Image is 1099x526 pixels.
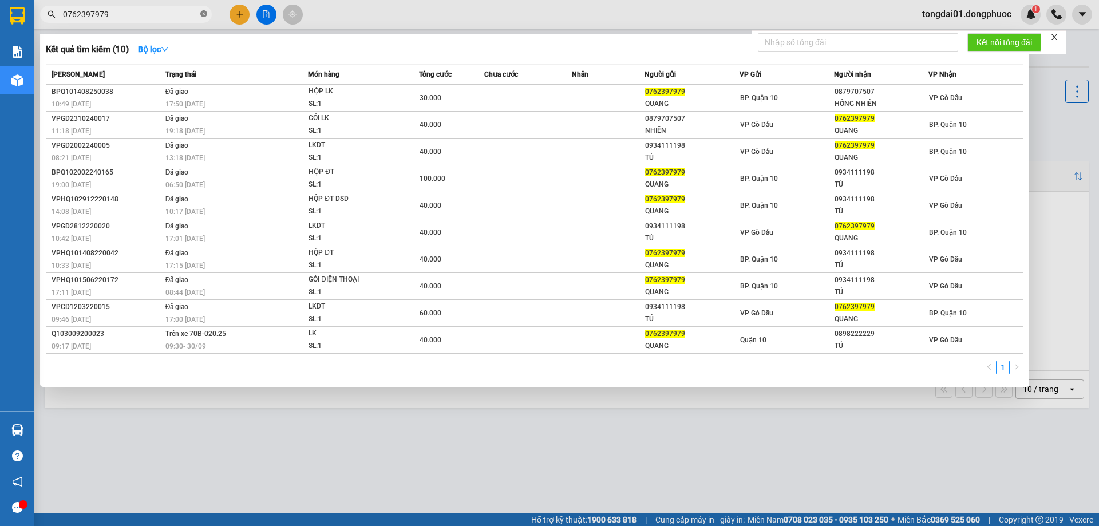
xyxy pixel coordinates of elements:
span: 0762397979 [835,303,875,311]
span: 14:08 [DATE] [52,208,91,216]
li: Next Page [1010,361,1023,374]
div: TÚ [645,232,738,244]
span: BP. Quận 10 [740,255,778,263]
div: SL: 1 [309,286,394,299]
span: search [48,10,56,18]
span: 17:01 [DATE] [165,235,205,243]
span: VP Gò Dầu [740,121,773,129]
span: 0762397979 [645,330,685,338]
span: VP Gò Dầu [740,309,773,317]
div: QUANG [645,286,738,298]
span: BP. Quận 10 [929,228,967,236]
div: QUANG [645,340,738,352]
div: 0934111198 [835,274,928,286]
div: VPHQ101506220172 [52,274,162,286]
div: QUANG [645,205,738,217]
button: left [982,361,996,374]
span: 0762397979 [835,114,875,122]
span: Chưa cước [484,70,518,78]
span: 13:18 [DATE] [165,154,205,162]
img: warehouse-icon [11,424,23,436]
div: VPGD2002240005 [52,140,162,152]
div: SL: 1 [309,340,394,353]
img: warehouse-icon [11,74,23,86]
span: close-circle [200,9,207,20]
div: 0934111198 [645,220,738,232]
div: Q103009200023 [52,328,162,340]
div: TÚ [835,179,928,191]
div: HỘP ĐT [309,166,394,179]
span: 19:18 [DATE] [165,127,205,135]
span: BP. Quận 10 [740,94,778,102]
img: solution-icon [11,46,23,58]
div: VPHQ101408220042 [52,247,162,259]
span: 11:18 [DATE] [52,127,91,135]
div: SL: 1 [309,259,394,272]
div: LK [309,327,394,340]
span: close [1050,33,1058,41]
div: QUANG [835,313,928,325]
div: SL: 1 [309,152,394,164]
div: 0934111198 [645,140,738,152]
span: 08:44 [DATE] [165,288,205,296]
span: VP Nhận [928,70,956,78]
div: SL: 1 [309,232,394,245]
div: 0898222229 [835,328,928,340]
div: BPQ102002240165 [52,167,162,179]
span: BP. Quận 10 [740,282,778,290]
span: 40.000 [420,282,441,290]
span: 40.000 [420,228,441,236]
span: left [986,363,993,370]
div: QUANG [645,179,738,191]
span: Đã giao [165,303,189,311]
span: VP Gò Dầu [929,94,962,102]
span: 40.000 [420,336,441,344]
li: 1 [996,361,1010,374]
span: Đã giao [165,141,189,149]
div: SL: 1 [309,98,394,110]
span: Đã giao [165,195,189,203]
span: [PERSON_NAME] [52,70,105,78]
span: right [1013,363,1020,370]
span: Quận 10 [740,336,766,344]
span: VP Gò Dầu [740,228,773,236]
div: 0934111198 [835,167,928,179]
button: Kết nối tổng đài [967,33,1041,52]
button: right [1010,361,1023,374]
span: 17:11 [DATE] [52,288,91,296]
div: TÚ [835,340,928,352]
div: QUANG [645,98,738,110]
h3: Kết quả tìm kiếm ( 10 ) [46,43,129,56]
span: Đã giao [165,222,189,230]
span: Đã giao [165,276,189,284]
div: SL: 1 [309,313,394,326]
span: VP Gửi [740,70,761,78]
div: TÚ [645,313,738,325]
div: 0934111198 [645,301,738,313]
span: 40.000 [420,255,441,263]
div: TÚ [835,286,928,298]
span: down [161,45,169,53]
strong: Bộ lọc [138,45,169,54]
span: 0762397979 [835,141,875,149]
span: 08:21 [DATE] [52,154,91,162]
li: Previous Page [982,361,996,374]
span: question-circle [12,450,23,461]
div: LKDT [309,220,394,232]
div: BPQ101408250038 [52,86,162,98]
div: TÚ [835,259,928,271]
div: SL: 1 [309,205,394,218]
span: Người nhận [834,70,871,78]
span: Đã giao [165,249,189,257]
span: close-circle [200,10,207,17]
div: VPGD1203220015 [52,301,162,313]
div: TÚ [645,152,738,164]
span: 06:50 [DATE] [165,181,205,189]
span: Đã giao [165,168,189,176]
span: Trạng thái [165,70,196,78]
span: 19:00 [DATE] [52,181,91,189]
span: BP. Quận 10 [929,309,967,317]
a: 1 [997,361,1009,374]
div: TÚ [835,205,928,217]
span: 60.000 [420,309,441,317]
